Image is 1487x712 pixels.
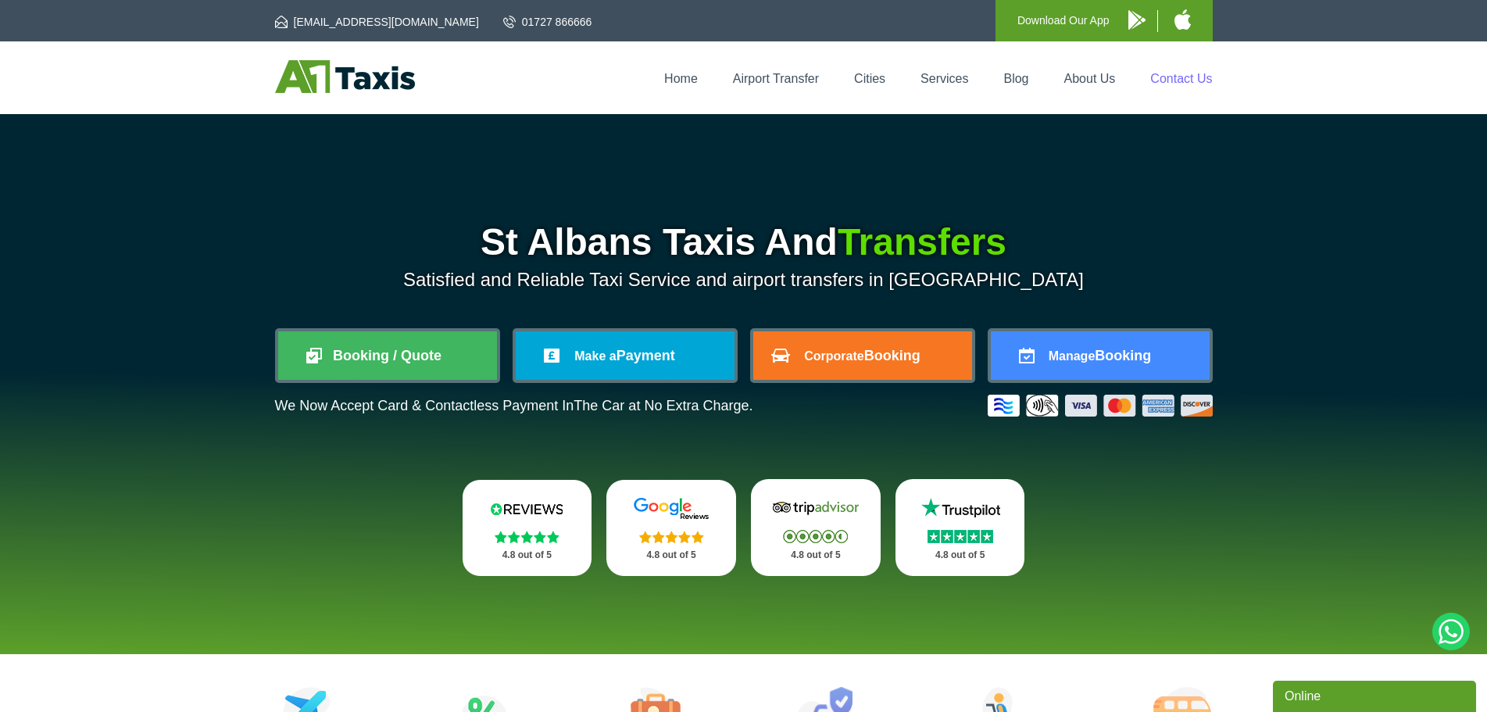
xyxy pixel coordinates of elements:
a: Tripadvisor Stars 4.8 out of 5 [751,479,881,576]
a: Contact Us [1150,72,1212,85]
span: The Car at No Extra Charge. [574,398,752,413]
img: Stars [639,531,704,543]
iframe: chat widget [1273,678,1479,712]
p: 4.8 out of 5 [624,546,719,565]
h1: St Albans Taxis And [275,224,1213,261]
a: Blog [1003,72,1028,85]
img: A1 Taxis iPhone App [1174,9,1191,30]
a: Reviews.io Stars 4.8 out of 5 [463,480,592,576]
p: Download Our App [1017,11,1110,30]
span: Make a [574,349,616,363]
img: Stars [783,530,848,543]
p: 4.8 out of 5 [768,546,863,565]
a: Trustpilot Stars 4.8 out of 5 [895,479,1025,576]
p: 4.8 out of 5 [913,546,1008,565]
a: Make aPayment [516,331,735,380]
a: Services [920,72,968,85]
p: Satisfied and Reliable Taxi Service and airport transfers in [GEOGRAPHIC_DATA] [275,269,1213,291]
img: Reviews.io [480,497,574,521]
p: 4.8 out of 5 [480,546,575,565]
span: Manage [1049,349,1096,363]
a: 01727 866666 [503,14,592,30]
img: Credit And Debit Cards [988,395,1213,417]
img: Stars [928,530,993,543]
img: A1 Taxis St Albans LTD [275,60,415,93]
a: Google Stars 4.8 out of 5 [606,480,736,576]
a: Cities [854,72,885,85]
img: Trustpilot [913,496,1007,520]
a: ManageBooking [991,331,1210,380]
span: Corporate [804,349,863,363]
img: Google [624,497,718,521]
img: Stars [495,531,559,543]
img: Tripadvisor [769,496,863,520]
a: CorporateBooking [753,331,972,380]
a: About Us [1064,72,1116,85]
img: A1 Taxis Android App [1128,10,1146,30]
a: Booking / Quote [278,331,497,380]
a: Airport Transfer [733,72,819,85]
a: Home [664,72,698,85]
span: Transfers [838,221,1006,263]
p: We Now Accept Card & Contactless Payment In [275,398,753,414]
a: [EMAIL_ADDRESS][DOMAIN_NAME] [275,14,479,30]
